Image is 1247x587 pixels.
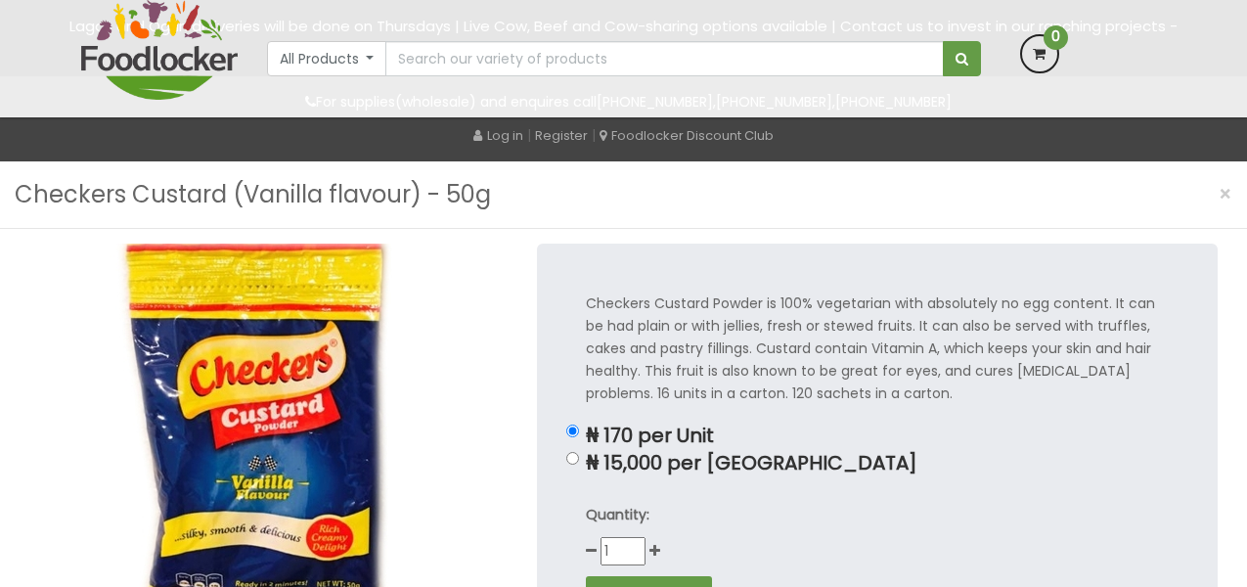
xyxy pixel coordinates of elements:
input: Search our variety of products [385,41,943,76]
span: × [1219,180,1232,208]
span: 0 [1044,25,1068,50]
button: All Products [267,41,387,76]
p: ₦ 170 per Unit [586,425,1169,447]
input: ₦ 170 per Unit [566,425,579,437]
a: Foodlocker Discount Club [600,126,774,145]
a: Log in [473,126,523,145]
strong: Quantity: [586,505,649,524]
a: Register [535,126,588,145]
input: ₦ 15,000 per [GEOGRAPHIC_DATA] [566,452,579,465]
h3: Checkers Custard (Vanilla flavour) - 50g [15,176,491,213]
p: ₦ 15,000 per [GEOGRAPHIC_DATA] [586,452,1169,474]
p: Checkers Custard Powder is 100% vegetarian with absolutely no egg content. It can be had plain or... [586,293,1169,405]
span: | [527,125,531,145]
button: Close [1209,174,1242,214]
span: | [592,125,596,145]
